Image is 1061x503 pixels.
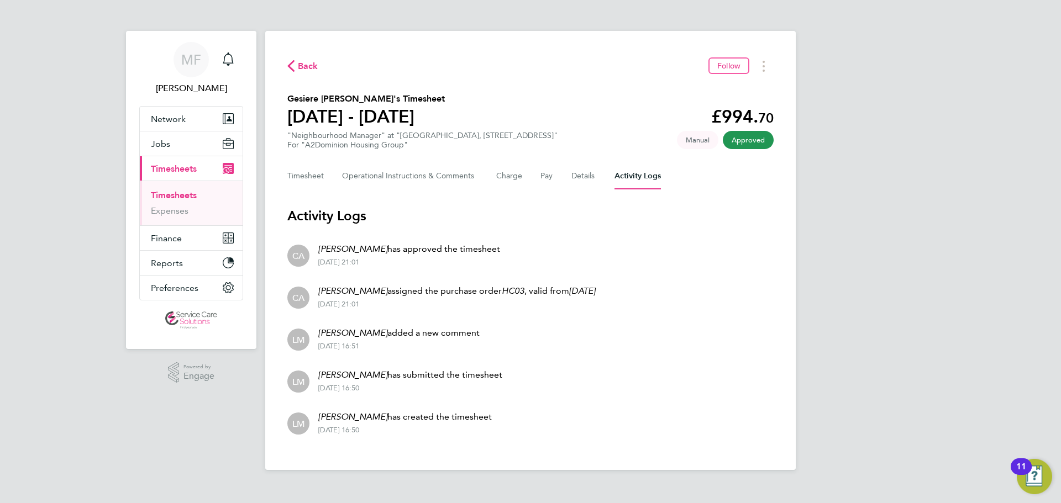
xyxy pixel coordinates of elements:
div: [DATE] 16:51 [318,342,480,351]
div: Christina Akubeze [287,287,309,309]
button: Timesheet [287,163,324,189]
div: [DATE] 16:50 [318,384,502,393]
span: Engage [183,372,214,381]
div: For "A2Dominion Housing Group" [287,140,558,150]
em: [PERSON_NAME] [318,243,387,254]
span: MF [181,52,201,67]
span: Follow [717,61,740,71]
h2: Gesiere [PERSON_NAME]'s Timesheet [287,92,445,105]
span: CA [292,250,304,262]
button: Preferences [140,276,243,300]
div: [DATE] 16:50 [318,426,492,435]
span: Network [151,114,186,124]
span: Preferences [151,283,198,293]
span: Back [298,60,318,73]
a: Expenses [151,205,188,216]
button: Follow [708,57,749,74]
a: MF[PERSON_NAME] [139,42,243,95]
div: Lee McMillan [287,412,309,435]
button: Operational Instructions & Comments [342,163,479,189]
div: Timesheets [140,181,243,225]
button: Finance [140,226,243,250]
p: has approved the timesheet [318,242,500,256]
span: Jobs [151,139,170,149]
em: [DATE] [569,285,595,296]
div: Lee McMillan [287,370,309,393]
span: LM [292,333,305,346]
span: This timesheet has been approved. [723,131,774,149]
em: [PERSON_NAME] [318,285,387,296]
span: Powered by [183,362,214,372]
a: Go to home page [139,311,243,329]
nav: Main navigation [126,31,256,349]
button: Pay [540,163,554,189]
button: Network [140,107,243,131]
button: Back [287,59,318,73]
button: Reports [140,251,243,275]
button: Charge [496,163,523,189]
button: Open Resource Center, 11 new notifications [1017,459,1052,494]
span: LM [292,417,305,430]
p: has created the timesheet [318,410,492,423]
em: [PERSON_NAME] [318,369,387,380]
span: Timesheets [151,163,197,174]
span: LM [292,375,305,388]
p: assigned the purchase order , valid from [318,284,595,298]
button: Timesheets [140,156,243,181]
div: 11 [1016,467,1026,481]
h3: Activity Logs [287,207,774,225]
em: [PERSON_NAME] [318,411,387,422]
div: Christina Akubeze [287,245,309,267]
span: Reports [151,258,183,268]
div: [DATE] 21:01 [318,258,500,267]
button: Jobs [140,131,243,156]
h1: [DATE] - [DATE] [287,105,445,128]
div: "Neighbourhood Manager" at "[GEOGRAPHIC_DATA], [STREET_ADDRESS]" [287,131,558,150]
div: [DATE] 21:01 [318,300,595,309]
em: HC03 [502,285,524,296]
span: Finance [151,233,182,243]
span: 70 [758,110,774,126]
span: CA [292,292,304,304]
button: Details [571,163,597,189]
a: Timesheets [151,190,197,200]
img: servicecare-logo-retina.png [165,311,217,329]
p: has submitted the timesheet [318,368,502,382]
a: Powered byEngage [168,362,215,383]
p: added a new comment [318,326,480,340]
div: Lee McMillan [287,329,309,351]
button: Timesheets Menu [754,57,774,75]
em: [PERSON_NAME] [318,327,387,338]
button: Activity Logs [614,163,661,189]
app-decimal: £994. [711,106,774,127]
span: Megan Ford [139,82,243,95]
span: This timesheet was manually created. [677,131,718,149]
